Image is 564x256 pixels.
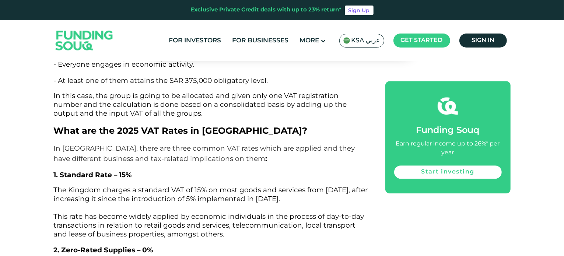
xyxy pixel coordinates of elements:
div: Earn regular income up to 26%* per year [394,140,502,157]
span: - At least one of them attains the SAR 375,000 obligatory level. [54,76,268,85]
span: In [GEOGRAPHIC_DATA], there are three common VAT rates which are applied and they have different ... [54,144,355,163]
span: More [300,38,319,44]
a: Start investing [394,165,502,179]
a: For Businesses [231,35,291,47]
img: fsicon [438,96,458,116]
span: 1. Standard Rate – 15% [54,171,132,179]
span: KSA عربي [351,36,380,45]
img: Logo [48,22,120,59]
span: - Everyone engages in economic activity. [54,60,195,69]
span: The Kingdom charges a standard VAT of 15% on most goods and services from [DATE], after increasin... [54,186,368,238]
span: Sign in [472,38,494,43]
span: Get started [401,38,443,43]
span: In this case, the group is going to be allocated and given only one VAT registration number and t... [54,91,347,118]
a: Sign Up [345,6,374,15]
div: Exclusive Private Credit deals with up to 23% return* [191,6,342,14]
span: : [266,154,267,163]
span: 2. Zero‑Rated Supplies – 0% [54,246,153,254]
img: SA Flag [343,37,350,44]
span: What are the 2025 VAT Rates in [GEOGRAPHIC_DATA]? [54,125,308,136]
span: Funding Souq [416,126,480,135]
a: For Investors [167,35,223,47]
a: Sign in [459,34,507,48]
